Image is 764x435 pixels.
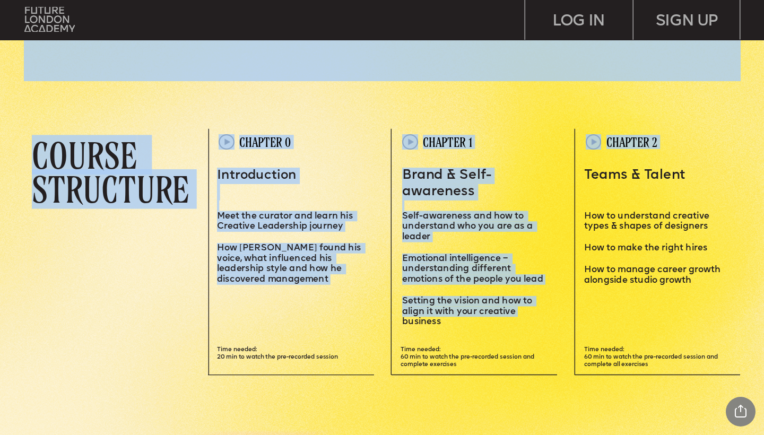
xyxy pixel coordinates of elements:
span: CHAPTER 1 [423,135,472,149]
img: upload-60f0cde6-1fc7-443c-af28-15e41498aeec.png [586,134,602,150]
img: upload-60f0cde6-1fc7-443c-af28-15e41498aeec.png [402,134,418,150]
span: etting the vision and how to align it with your creative business [402,297,534,326]
span: Time needed: [217,347,257,353]
span: S [402,297,408,306]
span: How to understand creative types & shapes of designers [584,212,711,231]
div: Share [726,397,756,427]
span: elf-awareness and how to understand who you are as a leader [402,212,535,241]
span: Introduction [217,169,296,182]
span: Meet the curator and learn his Creative Leadership journey [217,212,355,231]
span: CHAPTER 2 [606,135,657,149]
span: Time needed: 60 min to watch the pre-recorded session and complete exercises [401,347,536,368]
span: Time needed: 60 min to watch the pre-recorded session and complete all exercises [584,347,719,368]
span: How to manage career growth alongside studio growth [584,265,723,285]
p: COURSE STRUCTURE [32,138,209,206]
img: upload-bfdffa89-fac7-4f57-a443-c7c39906ba42.png [24,7,74,32]
span: 20 min to watch the pre-recorded session [217,354,338,360]
span: Brand & Self-awareness [402,169,491,198]
span: How to make the right hires [584,244,707,253]
span: Teams & Talent [584,169,685,182]
span: Emotional intelligence – understanding different emotions of the people you lead [402,254,543,284]
span: CHAPTER 0 [239,135,291,149]
span: S [402,212,408,221]
img: upload-60f0cde6-1fc7-443c-af28-15e41498aeec.png [219,134,235,150]
span: How [PERSON_NAME] found his voice, what influenced his leadership style and how he discovered man... [217,244,363,284]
